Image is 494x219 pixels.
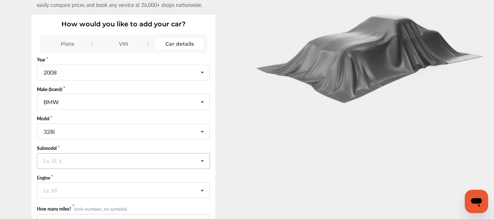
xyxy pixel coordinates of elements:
[44,188,57,192] div: Ex. V8
[37,57,210,63] label: Year
[74,206,127,212] small: (only numbers, no symbols)
[44,158,62,162] div: Ex. SE 6
[37,116,210,122] label: Model
[44,129,55,135] div: 328i
[44,69,57,75] div: 2008
[37,175,210,181] label: Engine
[252,7,489,103] img: carCoverBlack.2823a3dccd746e18b3f8.png
[37,206,74,212] label: How many miles?
[155,38,204,50] div: Car details
[99,38,148,50] div: VIN
[37,20,210,28] p: How would you like to add your car?
[44,99,59,105] div: BMW
[37,86,210,92] label: Make (brand)
[37,145,210,151] label: Submodel
[43,38,92,50] div: Plate
[465,190,488,213] iframe: Button to launch messaging window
